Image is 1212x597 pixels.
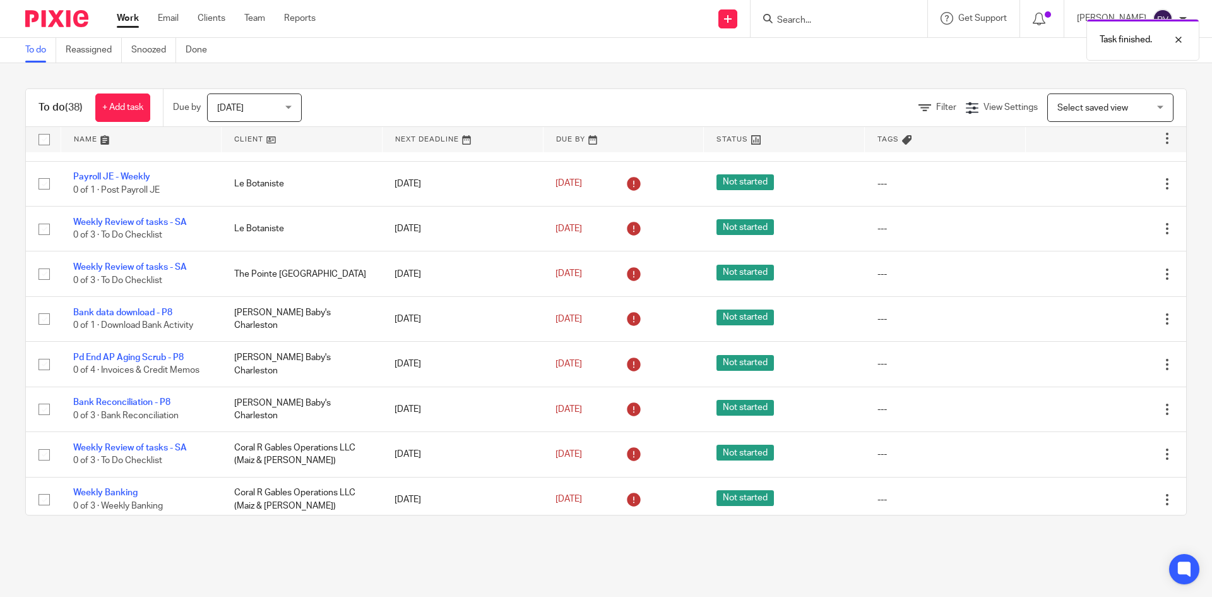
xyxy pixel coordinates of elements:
[222,161,383,206] td: Le Botaniste
[555,405,582,414] span: [DATE]
[117,12,139,25] a: Work
[222,387,383,431] td: [PERSON_NAME] Baby's Charleston
[555,224,582,233] span: [DATE]
[877,403,1013,416] div: ---
[73,456,162,465] span: 0 of 3 · To Do Checklist
[73,276,162,285] span: 0 of 3 · To Do Checklist
[73,411,179,420] span: 0 of 3 · Bank Reconciliation
[877,268,1013,280] div: ---
[25,38,56,63] a: To do
[222,207,383,251] td: Le Botaniste
[73,398,170,407] a: Bank Reconciliation - P8
[382,251,543,296] td: [DATE]
[877,178,1013,190] div: ---
[73,218,187,227] a: Weekly Review of tasks - SA
[716,219,774,235] span: Not started
[877,358,1013,370] div: ---
[877,136,899,143] span: Tags
[555,359,582,368] span: [DATE]
[222,477,383,522] td: Coral R Gables Operations LLC (Maiz & [PERSON_NAME])
[877,448,1013,461] div: ---
[222,296,383,341] td: [PERSON_NAME] Baby's Charleston
[95,93,150,122] a: + Add task
[186,38,217,63] a: Done
[217,104,244,112] span: [DATE]
[716,445,774,461] span: Not started
[222,251,383,296] td: The Pointe [GEOGRAPHIC_DATA]
[555,179,582,188] span: [DATE]
[158,12,179,25] a: Email
[983,103,1038,112] span: View Settings
[382,387,543,431] td: [DATE]
[716,310,774,325] span: Not started
[716,265,774,280] span: Not started
[73,321,193,330] span: 0 of 1 · Download Bank Activity
[936,103,956,112] span: Filter
[877,313,1013,325] div: ---
[716,490,774,506] span: Not started
[131,38,176,63] a: Snoozed
[877,222,1013,235] div: ---
[382,432,543,477] td: [DATE]
[716,400,774,416] span: Not started
[222,342,383,387] td: [PERSON_NAME] Baby's Charleston
[555,269,582,278] span: [DATE]
[173,101,201,114] p: Due by
[555,450,582,459] span: [DATE]
[73,172,150,181] a: Payroll JE - Weekly
[1057,104,1128,112] span: Select saved view
[244,12,265,25] a: Team
[382,342,543,387] td: [DATE]
[73,443,187,452] a: Weekly Review of tasks - SA
[65,102,83,112] span: (38)
[73,353,184,362] a: Pd End AP Aging Scrub - P8
[382,477,543,522] td: [DATE]
[198,12,225,25] a: Clients
[382,161,543,206] td: [DATE]
[284,12,316,25] a: Reports
[73,263,187,272] a: Weekly Review of tasks - SA
[555,315,582,323] span: [DATE]
[1100,33,1152,46] p: Task finished.
[73,488,138,497] a: Weekly Banking
[73,308,172,317] a: Bank data download - P8
[73,231,162,239] span: 0 of 3 · To Do Checklist
[716,174,774,190] span: Not started
[382,207,543,251] td: [DATE]
[555,495,582,504] span: [DATE]
[73,366,199,375] span: 0 of 4 · Invoices & Credit Memos
[222,432,383,477] td: Coral R Gables Operations LLC (Maiz & [PERSON_NAME])
[877,493,1013,506] div: ---
[39,101,83,114] h1: To do
[1153,9,1173,29] img: svg%3E
[25,10,88,27] img: Pixie
[73,502,163,510] span: 0 of 3 · Weekly Banking
[73,186,160,195] span: 0 of 1 · Post Payroll JE
[66,38,122,63] a: Reassigned
[716,355,774,371] span: Not started
[382,296,543,341] td: [DATE]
